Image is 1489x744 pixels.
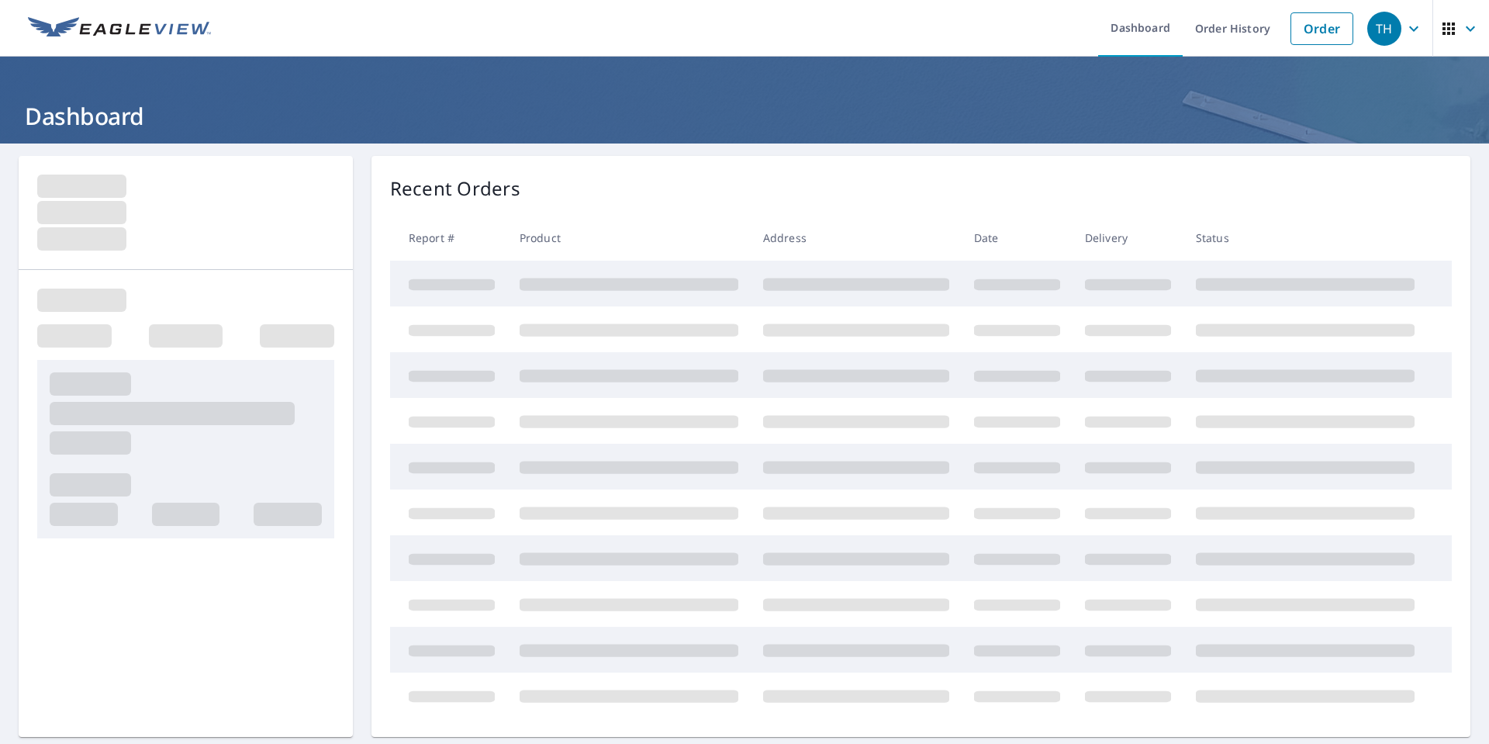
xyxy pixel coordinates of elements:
a: Order [1290,12,1353,45]
th: Date [962,215,1073,261]
img: EV Logo [28,17,211,40]
th: Status [1183,215,1427,261]
th: Product [507,215,751,261]
p: Recent Orders [390,175,520,202]
th: Address [751,215,962,261]
th: Report # [390,215,507,261]
div: TH [1367,12,1401,46]
h1: Dashboard [19,100,1470,132]
th: Delivery [1073,215,1183,261]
